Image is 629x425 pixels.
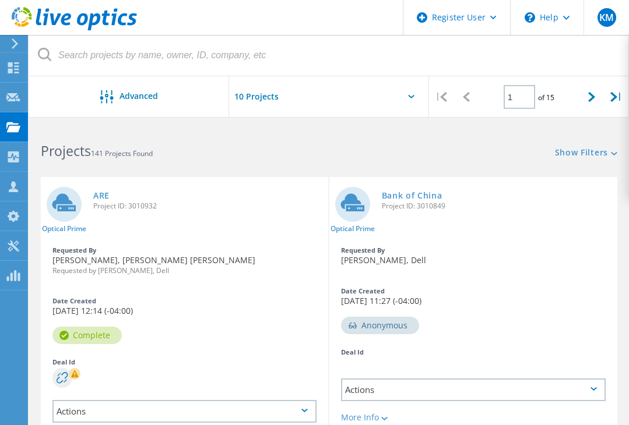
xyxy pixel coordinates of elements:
[329,282,618,311] div: [DATE] 11:27 (-04:00)
[329,241,618,270] div: [PERSON_NAME], Dell
[52,327,122,344] div: Complete
[93,192,110,200] a: ARE
[341,413,606,422] div: More Info
[429,76,454,118] div: |
[93,203,322,210] span: Project ID: 3010932
[52,297,317,304] div: Date Created
[12,24,137,33] a: Live Optics Dashboard
[604,76,629,118] div: |
[52,267,317,274] span: Requested by [PERSON_NAME], Dell
[41,292,328,321] div: [DATE] 12:14 (-04:00)
[341,378,606,401] div: Actions
[41,241,328,280] div: [PERSON_NAME], [PERSON_NAME] [PERSON_NAME]
[52,247,317,253] div: Requested By
[341,288,606,294] div: Date Created
[555,148,617,158] a: Show Filters
[538,93,554,102] span: of 15
[52,400,317,423] div: Actions
[599,13,614,22] span: KM
[382,203,612,210] span: Project ID: 3010849
[341,349,606,355] div: Deal Id
[382,192,442,200] a: Bank of China
[331,225,375,232] span: Optical Prime
[41,141,91,160] b: Projects
[91,148,153,158] span: 141 Projects Found
[341,317,419,334] div: Anonymous
[42,225,86,232] span: Optical Prime
[120,92,158,100] span: Advanced
[525,12,535,23] svg: \n
[341,247,606,253] div: Requested By
[52,359,317,365] div: Deal Id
